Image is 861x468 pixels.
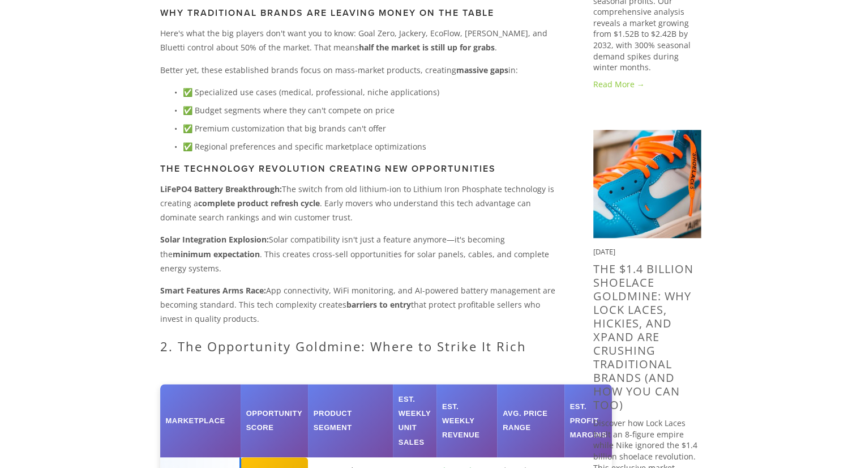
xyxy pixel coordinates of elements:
p: ✅ Premium customization that big brands can't offer [183,121,557,135]
h3: The Technology Revolution Creating New Opportunities [160,163,557,174]
th: Avg. Price Range [497,384,564,457]
strong: half the market is still up for grabs [359,42,495,53]
time: [DATE] [593,246,615,257]
th: Product Segment [308,384,393,457]
strong: Solar Integration Explosion: [160,234,269,245]
th: Est. Profit Margins [564,384,612,457]
a: The $1.4 Billion Shoelace Goldmine: Why Lock Laces, HICKIES, and Xpand Are Crushing Traditional B... [593,261,693,412]
p: ✅ Specialized use cases (medical, professional, niche applications) [183,85,557,99]
th: Opportunity Score [241,384,308,457]
p: Here's what the big players don't want you to know: Goal Zero, Jackery, EcoFlow, [PERSON_NAME], a... [160,26,557,54]
h2: 2. The Opportunity Goldmine: Where to Strike It Rich [160,339,557,354]
p: ✅ Budget segments where they can't compete on price [183,103,557,117]
strong: complete product refresh cycle [198,198,320,209]
p: ✅ Regional preferences and specific marketplace optimizations [183,139,557,154]
strong: LiFePO4 Battery Breakthrough: [160,184,282,194]
img: The $1.4 Billion Shoelace Goldmine: Why Lock Laces, HICKIES, and Xpand Are Crushing Traditional B... [593,130,701,238]
a: Read More → [593,79,701,90]
h3: Why Traditional Brands Are Leaving Money on the Table [160,7,557,18]
strong: barriers to entry [346,299,411,310]
strong: Smart Features Arms Race: [160,285,266,296]
strong: minimum expectation [173,249,260,259]
p: Solar compatibility isn't just a feature anymore—it's becoming the . This creates cross-sell oppo... [160,232,557,275]
th: Marketplace [160,384,241,457]
strong: massive gaps [456,65,508,75]
th: Est. Weekly Unit Sales [393,384,436,457]
p: The switch from old lithium-ion to Lithium Iron Phosphate technology is creating a . Early movers... [160,182,557,225]
p: App connectivity, WiFi monitoring, and AI-powered battery management are becoming standard. This ... [160,283,557,326]
p: Better yet, these established brands focus on mass-market products, creating in: [160,63,557,77]
th: Est. Weekly Revenue [436,384,497,457]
